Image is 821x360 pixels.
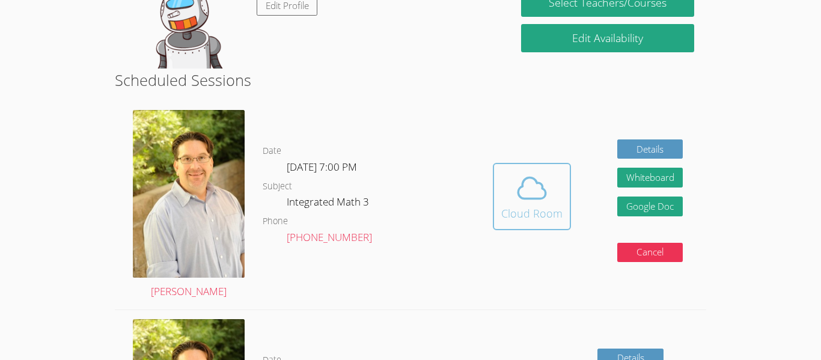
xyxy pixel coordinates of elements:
a: [PHONE_NUMBER] [287,230,372,244]
a: [PERSON_NAME] [133,110,245,301]
button: Cancel [617,243,683,263]
button: Whiteboard [617,168,683,188]
a: Edit Availability [521,24,694,52]
dt: Phone [263,214,288,229]
dd: Integrated Math 3 [287,194,371,214]
h2: Scheduled Sessions [115,69,706,91]
img: A3CA1222-9652-4E37-8365-81F76C1ED8B1.jpeg [133,110,245,278]
span: [DATE] 7:00 PM [287,160,357,174]
dt: Date [263,144,281,159]
div: Cloud Room [501,205,563,222]
button: Cloud Room [493,163,571,230]
dt: Subject [263,179,292,194]
a: Google Doc [617,197,683,216]
a: Details [617,139,683,159]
